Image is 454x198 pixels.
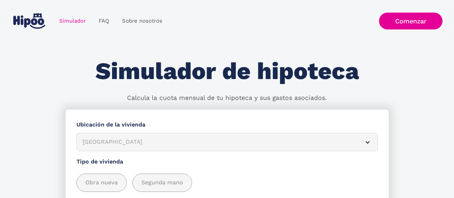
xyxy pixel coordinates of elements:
[116,14,169,28] a: Sobre nosotros
[12,10,47,32] a: home
[53,14,92,28] a: Simulador
[85,178,118,187] span: Obra nueva
[379,13,443,29] a: Comenzar
[95,58,359,84] h1: Simulador de hipoteca
[141,178,183,187] span: Segunda mano
[76,157,378,166] label: Tipo de vivienda
[92,14,116,28] a: FAQ
[76,120,378,129] label: Ubicación de la vivienda
[127,93,327,103] p: Calcula la cuota mensual de tu hipoteca y sus gastos asociados.
[76,174,378,192] div: add_description_here
[83,138,355,147] div: [GEOGRAPHIC_DATA]
[76,133,378,151] article: [GEOGRAPHIC_DATA]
